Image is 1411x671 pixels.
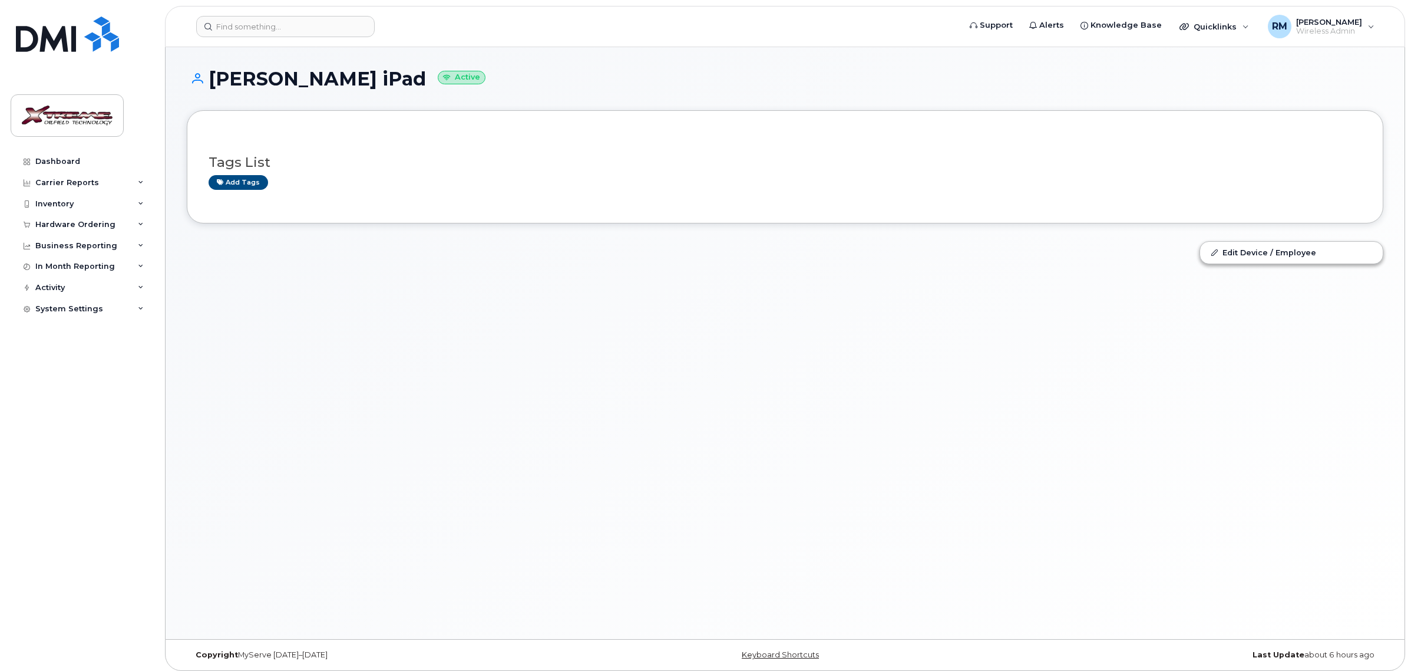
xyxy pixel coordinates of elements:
[187,650,586,660] div: MyServe [DATE]–[DATE]
[742,650,819,659] a: Keyboard Shortcuts
[196,650,238,659] strong: Copyright
[209,155,1362,170] h3: Tags List
[1200,242,1383,263] a: Edit Device / Employee
[209,175,268,190] a: Add tags
[1253,650,1304,659] strong: Last Update
[438,71,485,84] small: Active
[984,650,1383,660] div: about 6 hours ago
[187,68,1383,89] h1: [PERSON_NAME] iPad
